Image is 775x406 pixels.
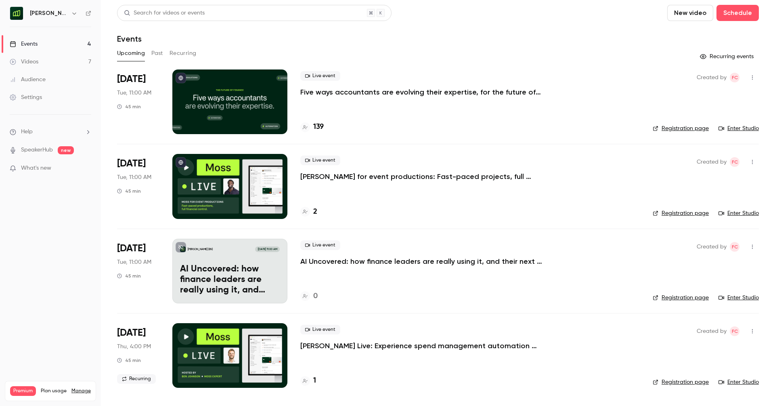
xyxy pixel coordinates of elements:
h1: Events [117,34,142,44]
span: Created by [697,326,727,336]
span: Felicity Cator [730,326,739,336]
span: Premium [10,386,36,396]
span: FC [732,73,738,82]
span: FC [732,242,738,252]
button: Past [151,47,163,60]
button: Recurring [170,47,197,60]
h4: 2 [313,206,317,217]
div: 45 min [117,103,141,110]
a: Registration page [653,209,709,217]
a: SpeakerHub [21,146,53,154]
div: Audience [10,76,46,84]
span: Felicity Cator [730,73,739,82]
img: Moss (EN) [10,7,23,20]
p: [PERSON_NAME] (EN) [188,247,213,251]
div: Videos [10,58,38,66]
a: Five ways accountants are evolving their expertise, for the future of finance [300,87,542,97]
div: Events [10,40,38,48]
span: Live event [300,156,340,165]
div: 45 min [117,357,141,364]
a: [PERSON_NAME] for event productions: Fast-paced projects, full financial control [300,172,542,181]
span: FC [732,157,738,167]
span: Help [21,128,33,136]
span: Live event [300,325,340,334]
span: Live event [300,71,340,81]
a: [PERSON_NAME] Live: Experience spend management automation with [PERSON_NAME] [300,341,542,351]
h4: 0 [313,291,318,302]
span: [DATE] [117,242,146,255]
h4: 1 [313,375,316,386]
a: Registration page [653,124,709,133]
span: Tue, 11:00 AM [117,258,151,266]
h6: [PERSON_NAME] (EN) [30,9,68,17]
div: 45 min [117,188,141,194]
a: Enter Studio [718,378,759,386]
a: 2 [300,206,317,217]
span: What's new [21,164,51,172]
a: AI Uncovered: how finance leaders are really using it, and their next big bets [300,257,542,266]
a: AI Uncovered: how finance leaders are really using it, and their next big bets[PERSON_NAME] (EN)[... [172,239,287,303]
span: [DATE] 11:00 AM [255,246,279,252]
span: Created by [697,157,727,167]
a: Registration page [653,294,709,302]
button: Schedule [716,5,759,21]
div: Nov 4 Tue, 11:00 AM (Europe/Berlin) [117,239,159,303]
span: Felicity Cator [730,242,739,252]
iframe: Noticeable Trigger [82,165,91,172]
span: [DATE] [117,326,146,339]
span: Created by [697,73,727,82]
button: Upcoming [117,47,145,60]
a: Enter Studio [718,294,759,302]
span: Created by [697,242,727,252]
span: Live event [300,240,340,250]
p: AI Uncovered: how finance leaders are really using it, and their next big bets [180,264,280,295]
span: Thu, 4:00 PM [117,343,151,351]
span: [DATE] [117,157,146,170]
h4: 139 [313,122,324,133]
button: Recurring events [696,50,759,63]
span: new [58,146,74,154]
div: Settings [10,93,42,101]
div: Nov 6 Thu, 3:00 PM (Europe/London) [117,323,159,388]
div: 45 min [117,273,141,279]
span: Tue, 11:00 AM [117,173,151,181]
div: Search for videos or events [124,9,205,17]
span: Plan usage [41,388,67,394]
a: Registration page [653,378,709,386]
span: Felicity Cator [730,157,739,167]
li: help-dropdown-opener [10,128,91,136]
button: New video [667,5,713,21]
a: 1 [300,375,316,386]
span: FC [732,326,738,336]
a: Enter Studio [718,209,759,217]
a: 0 [300,291,318,302]
span: Tue, 11:00 AM [117,89,151,97]
div: Oct 14 Tue, 11:00 AM (Europe/Berlin) [117,69,159,134]
a: Manage [71,388,91,394]
span: [DATE] [117,73,146,86]
div: Oct 28 Tue, 11:00 AM (Europe/Berlin) [117,154,159,219]
a: 139 [300,122,324,133]
a: Enter Studio [718,124,759,133]
span: Recurring [117,374,156,384]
